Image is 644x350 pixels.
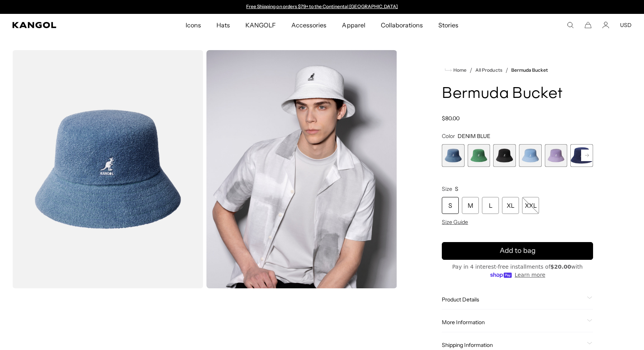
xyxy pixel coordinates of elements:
span: Stories [438,14,458,36]
li: / [502,66,508,75]
span: Icons [186,14,201,36]
nav: breadcrumbs [442,66,593,75]
div: 6 of 11 [570,144,593,167]
button: USD [620,22,632,29]
a: Hats [209,14,238,36]
div: 2 of 11 [468,144,490,167]
span: Home [452,67,467,73]
span: Size Guide [442,219,468,225]
span: Hats [216,14,230,36]
span: Apparel [342,14,365,36]
label: Turf Green [468,144,490,167]
span: Color [442,133,455,140]
label: Black [493,144,516,167]
a: Stories [431,14,466,36]
span: Collaborations [381,14,423,36]
a: Account [602,22,609,29]
div: XXL [522,197,539,214]
button: Add to bag [442,242,593,260]
a: All Products [475,67,502,73]
li: / [467,66,472,75]
div: 1 of 2 [243,4,402,10]
span: Size [442,185,452,192]
summary: Search here [567,22,574,29]
a: Bermuda Bucket [511,67,548,73]
label: Glacier [519,144,542,167]
button: Cart [585,22,592,29]
a: Icons [178,14,209,36]
h1: Bermuda Bucket [442,86,593,103]
div: 3 of 11 [493,144,516,167]
span: KANGOLF [245,14,276,36]
span: S [455,185,458,192]
a: Accessories [284,14,334,36]
div: 5 of 11 [545,144,568,167]
span: DENIM BLUE [458,133,490,140]
span: Add to bag [500,246,536,256]
div: Announcement [243,4,402,10]
div: 1 of 11 [442,144,465,167]
span: $80.00 [442,115,460,122]
span: More Information [442,319,584,326]
div: S [442,197,459,214]
div: XL [502,197,519,214]
img: bermuda-bucket-white [206,50,397,288]
label: DENIM BLUE [442,144,465,167]
a: Kangol [12,22,123,28]
div: M [462,197,479,214]
label: Navy [570,144,593,167]
a: Collaborations [373,14,431,36]
label: Digital Lavender [545,144,568,167]
a: Apparel [334,14,373,36]
a: Home [445,67,467,74]
a: KANGOLF [238,14,284,36]
img: color-denim-blue [12,50,203,288]
div: L [482,197,499,214]
span: Product Details [442,296,584,303]
span: Accessories [291,14,326,36]
span: Shipping Information [442,342,584,348]
div: 4 of 11 [519,144,542,167]
slideshow-component: Announcement bar [243,4,402,10]
a: Free Shipping on orders $79+ to the Continental [GEOGRAPHIC_DATA] [246,3,398,9]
